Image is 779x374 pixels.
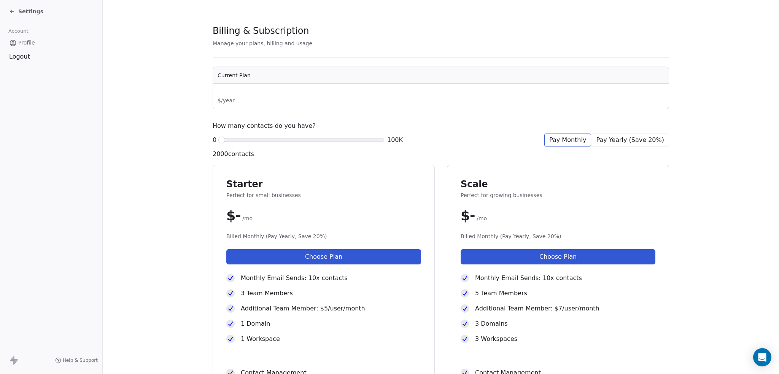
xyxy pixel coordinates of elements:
[241,319,270,328] span: 1 Domain
[55,357,98,363] a: Help & Support
[242,215,253,222] span: /mo
[753,348,771,366] div: Open Intercom Messenger
[213,25,309,37] span: Billing & Subscription
[226,178,421,190] span: Starter
[461,249,655,264] button: Choose Plan
[18,39,35,47] span: Profile
[241,304,365,313] span: Additional Team Member: $5/user/month
[226,191,421,199] span: Perfect for small businesses
[475,289,527,298] span: 5 Team Members
[549,135,586,145] span: Pay Monthly
[218,97,622,104] span: $ / year
[226,208,241,223] span: $ -
[475,319,508,328] span: 3 Domains
[461,191,655,199] span: Perfect for growing businesses
[213,150,254,159] span: 2000 contacts
[241,274,348,283] span: Monthly Email Sends: 10x contacts
[475,274,582,283] span: Monthly Email Sends: 10x contacts
[6,37,96,49] a: Profile
[213,135,216,145] span: 0
[63,357,98,363] span: Help & Support
[461,232,655,240] span: Billed Monthly (Pay Yearly, Save 20%)
[475,334,517,344] span: 3 Workspaces
[213,40,312,46] span: Manage your plans, billing and usage
[241,289,293,298] span: 3 Team Members
[226,232,421,240] span: Billed Monthly (Pay Yearly, Save 20%)
[226,249,421,264] button: Choose Plan
[477,215,487,222] span: /mo
[18,8,43,15] span: Settings
[461,208,475,223] span: $ -
[596,135,664,145] span: Pay Yearly (Save 20%)
[475,304,599,313] span: Additional Team Member: $7/user/month
[241,334,280,344] span: 1 Workspace
[9,8,43,15] a: Settings
[6,52,96,61] div: Logout
[387,135,403,145] span: 100K
[461,178,655,190] span: Scale
[213,67,669,84] th: Current Plan
[213,121,316,131] span: How many contacts do you have?
[5,25,32,37] span: Account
